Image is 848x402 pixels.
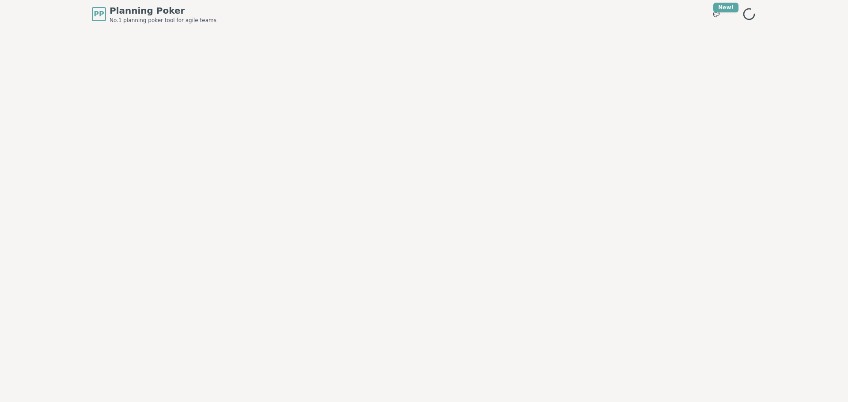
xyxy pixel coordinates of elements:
span: No.1 planning poker tool for agile teams [110,17,216,24]
button: New! [708,6,724,22]
div: New! [713,3,738,12]
a: PPPlanning PokerNo.1 planning poker tool for agile teams [92,4,216,24]
span: Planning Poker [110,4,216,17]
span: PP [94,9,104,19]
